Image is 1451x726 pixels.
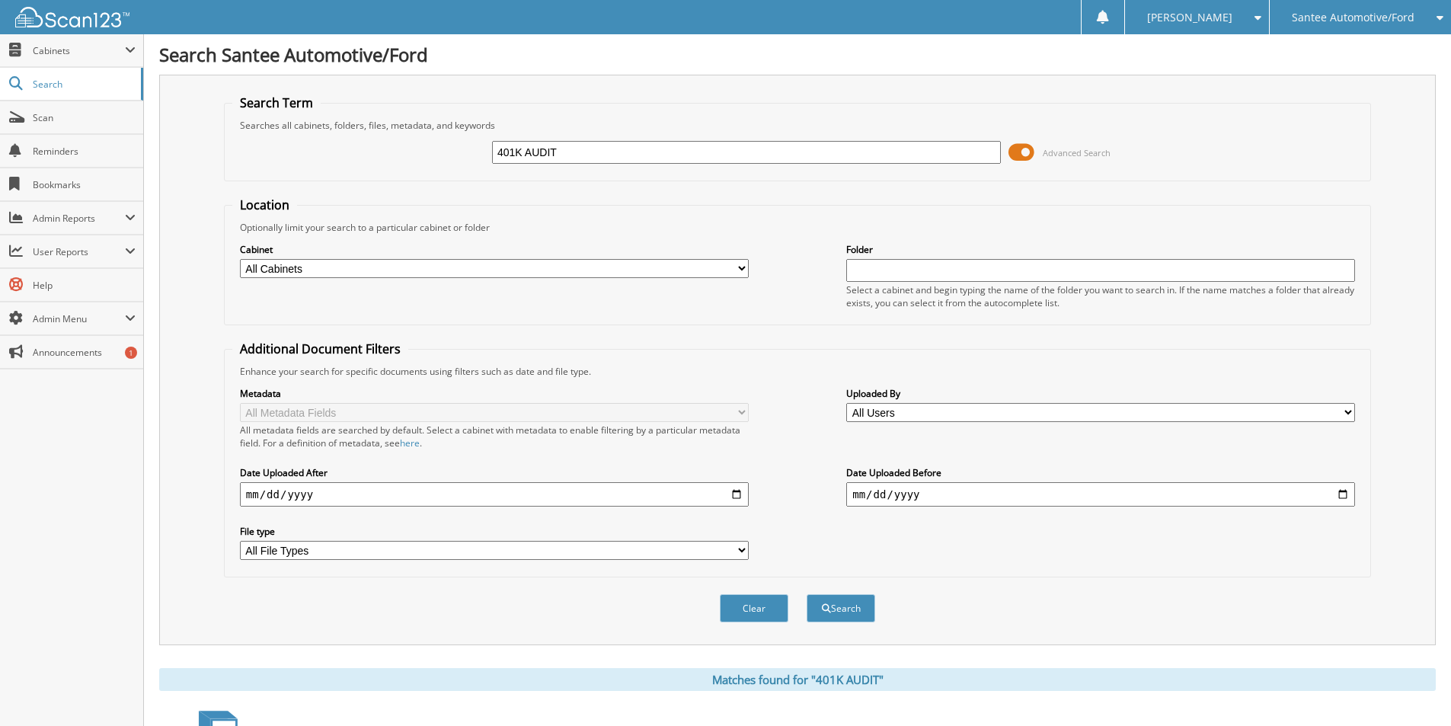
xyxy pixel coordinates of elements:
[846,243,1355,256] label: Folder
[1147,13,1232,22] span: [PERSON_NAME]
[33,145,136,158] span: Reminders
[15,7,129,27] img: scan123-logo-white.svg
[159,42,1436,67] h1: Search Santee Automotive/Ford
[33,312,125,325] span: Admin Menu
[232,365,1363,378] div: Enhance your search for specific documents using filters such as date and file type.
[240,482,749,507] input: start
[240,387,749,400] label: Metadata
[33,78,133,91] span: Search
[232,341,408,357] legend: Additional Document Filters
[33,346,136,359] span: Announcements
[33,111,136,124] span: Scan
[159,668,1436,691] div: Matches found for "401K AUDIT"
[33,212,125,225] span: Admin Reports
[1292,13,1414,22] span: Santee Automotive/Ford
[846,466,1355,479] label: Date Uploaded Before
[232,221,1363,234] div: Optionally limit your search to a particular cabinet or folder
[240,243,749,256] label: Cabinet
[1043,147,1111,158] span: Advanced Search
[807,594,875,622] button: Search
[232,197,297,213] legend: Location
[33,279,136,292] span: Help
[232,119,1363,132] div: Searches all cabinets, folders, files, metadata, and keywords
[846,482,1355,507] input: end
[846,387,1355,400] label: Uploaded By
[33,178,136,191] span: Bookmarks
[846,283,1355,309] div: Select a cabinet and begin typing the name of the folder you want to search in. If the name match...
[33,44,125,57] span: Cabinets
[240,424,749,449] div: All metadata fields are searched by default. Select a cabinet with metadata to enable filtering b...
[33,245,125,258] span: User Reports
[232,94,321,111] legend: Search Term
[125,347,137,359] div: 1
[400,437,420,449] a: here
[240,466,749,479] label: Date Uploaded After
[240,525,749,538] label: File type
[720,594,788,622] button: Clear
